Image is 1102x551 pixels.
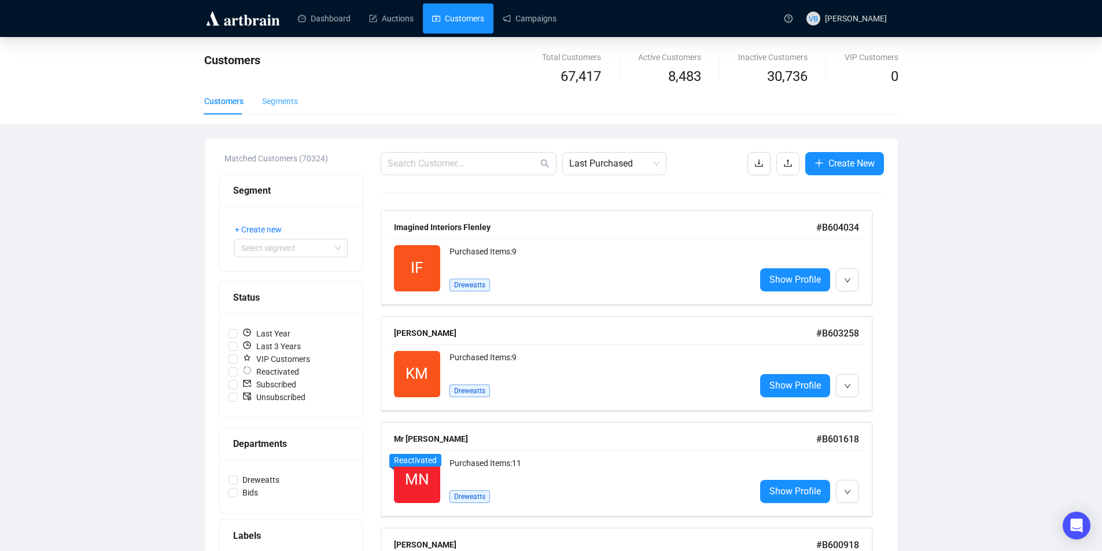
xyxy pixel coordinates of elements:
[828,156,875,171] span: Create New
[235,223,282,236] span: + Create new
[638,51,701,64] div: Active Customers
[233,290,349,305] div: Status
[816,328,859,339] span: # B603258
[1063,512,1090,539] div: Open Intercom Messenger
[204,53,260,67] span: Customers
[805,152,884,175] button: Create New
[767,66,808,88] span: 30,736
[449,279,490,291] span: Dreweatts
[298,3,351,34] a: Dashboard
[233,528,349,543] div: Labels
[234,220,291,239] button: + Create new
[381,210,884,305] a: Imagined Interiors Flenley#B604034IFPurchased Items:9DreweattsShow Profile
[224,152,363,165] div: Matched Customers (70324)
[845,51,898,64] div: VIP Customers
[233,183,349,198] div: Segment
[760,374,830,397] a: Show Profile
[561,66,601,88] span: 67,417
[238,474,284,486] span: Dreweatts
[238,378,301,391] span: Subscribed
[816,222,859,233] span: # B604034
[394,456,437,465] span: Reactivated
[381,316,884,411] a: [PERSON_NAME]#B603258KMPurchased Items:9DreweattsShow Profile
[238,486,263,499] span: Bids
[844,277,851,284] span: down
[808,12,818,24] span: VB
[449,245,746,268] div: Purchased Items: 9
[449,384,490,397] span: Dreweatts
[204,9,282,28] img: logo
[816,539,859,550] span: # B600918
[449,351,746,374] div: Purchased Items: 9
[769,484,821,498] span: Show Profile
[394,327,816,339] div: [PERSON_NAME]
[844,489,851,495] span: down
[432,3,484,34] a: Customers
[769,272,821,287] span: Show Profile
[816,434,859,445] span: # B601618
[449,490,490,503] span: Dreweatts
[449,457,746,480] div: Purchased Items: 11
[262,95,298,108] div: Segments
[844,383,851,390] span: down
[204,95,244,108] div: Customers
[238,365,304,378] span: Reactivated
[369,3,414,34] a: Auctions
[381,422,884,516] a: Mr [PERSON_NAME]#B601618MNReactivatedPurchased Items:11DreweattsShow Profile
[769,378,821,393] span: Show Profile
[394,538,816,551] div: [PERSON_NAME]
[754,158,764,168] span: download
[238,340,305,353] span: Last 3 Years
[784,14,793,23] span: question-circle
[411,256,423,280] span: IF
[394,432,816,445] div: Mr [PERSON_NAME]
[394,221,816,234] div: Imagined Interiors Flenley
[760,268,830,291] a: Show Profile
[405,468,429,491] span: MN
[783,158,793,168] span: upload
[540,159,550,168] span: search
[406,362,428,386] span: KM
[238,353,315,365] span: VIP Customers
[891,68,898,84] span: 0
[542,51,601,64] div: Total Customers
[238,327,295,340] span: Last Year
[238,391,310,404] span: Unsubscribed
[760,480,830,503] a: Show Profile
[668,66,701,88] span: 8,483
[569,153,659,175] span: Last Purchased
[233,437,349,451] div: Departments
[814,158,824,168] span: plus
[388,157,538,171] input: Search Customer...
[503,3,556,34] a: Campaigns
[738,51,808,64] div: Inactive Customers
[825,14,887,23] span: [PERSON_NAME]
